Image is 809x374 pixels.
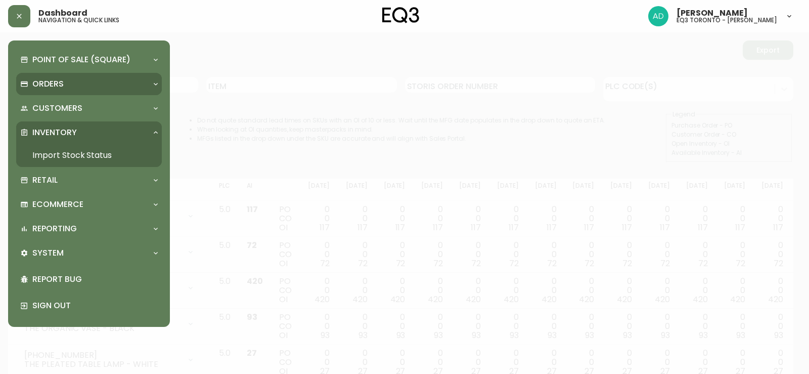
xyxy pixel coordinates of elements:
[32,274,158,285] p: Report Bug
[16,218,162,240] div: Reporting
[32,199,83,210] p: Ecommerce
[16,293,162,319] div: Sign Out
[32,103,82,114] p: Customers
[32,247,64,259] p: System
[32,175,58,186] p: Retail
[32,223,77,234] p: Reporting
[16,193,162,216] div: Ecommerce
[32,54,130,65] p: Point of Sale (Square)
[677,9,748,17] span: [PERSON_NAME]
[16,266,162,293] div: Report Bug
[38,9,87,17] span: Dashboard
[648,6,668,26] img: 5042b7eed22bbf7d2bc86013784b9872
[38,17,119,23] h5: navigation & quick links
[16,49,162,71] div: Point of Sale (Square)
[16,242,162,264] div: System
[677,17,777,23] h5: eq3 toronto - [PERSON_NAME]
[32,300,158,311] p: Sign Out
[16,144,162,167] a: Import Stock Status
[32,78,64,90] p: Orders
[16,169,162,191] div: Retail
[32,127,77,138] p: Inventory
[16,121,162,144] div: Inventory
[382,7,420,23] img: logo
[16,97,162,119] div: Customers
[16,73,162,95] div: Orders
